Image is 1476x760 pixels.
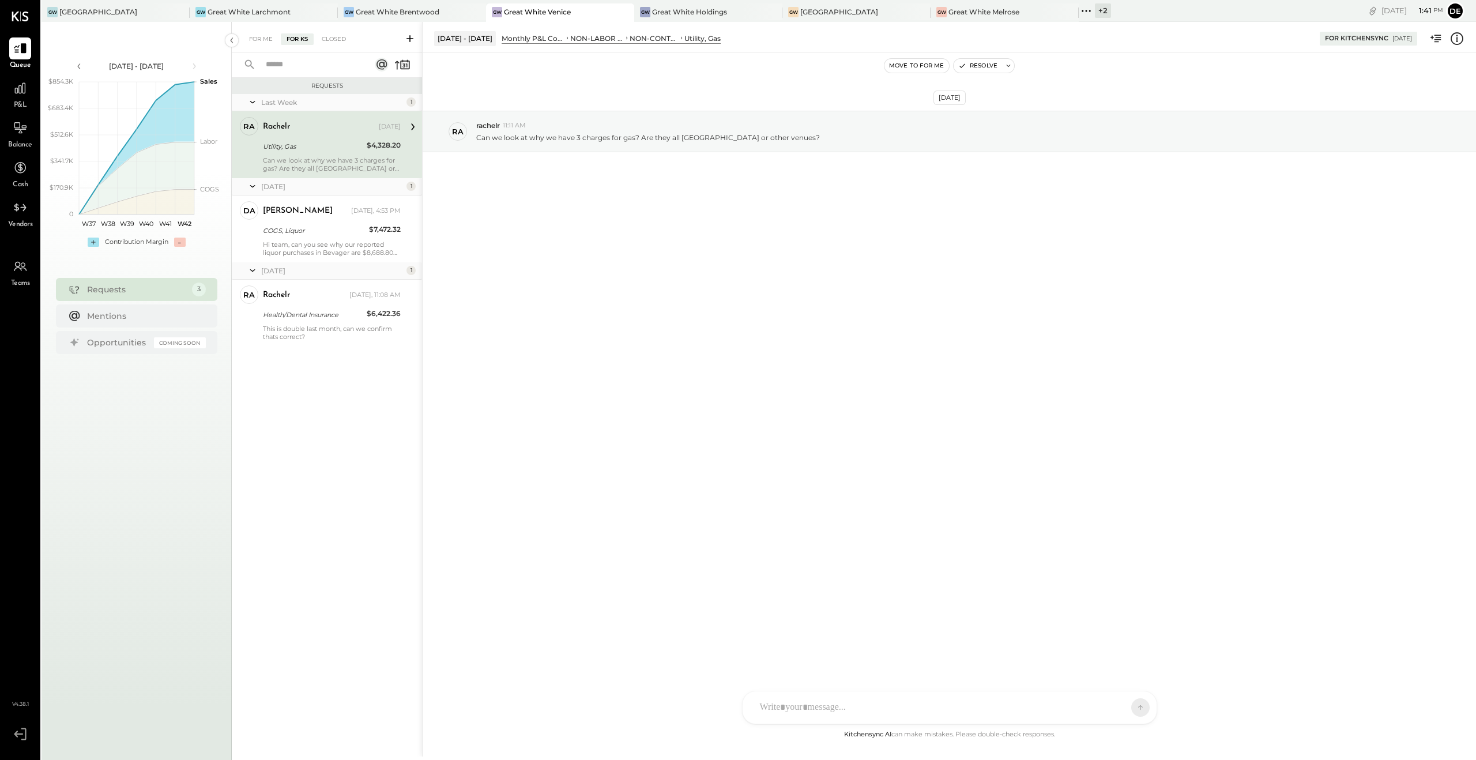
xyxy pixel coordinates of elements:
[476,133,820,142] p: Can we look at why we have 3 charges for gas? Are they all [GEOGRAPHIC_DATA] or other venues?
[379,122,401,131] div: [DATE]
[406,266,416,275] div: 1
[492,7,502,17] div: GW
[570,33,624,43] div: NON-LABOR OPERATING EXPENSES
[948,7,1019,17] div: Great White Melrose
[936,7,947,17] div: GW
[48,104,73,112] text: $683.4K
[502,33,564,43] div: Monthly P&L Comparison
[933,91,966,105] div: [DATE]
[1,37,40,71] a: Queue
[50,130,73,138] text: $512.6K
[159,220,172,228] text: W41
[504,7,571,17] div: Great White Venice
[192,283,206,296] div: 3
[243,289,255,300] div: ra
[452,126,464,137] div: ra
[503,121,526,130] span: 11:11 AM
[261,266,404,276] div: [DATE]
[174,238,186,247] div: -
[356,7,439,17] div: Great White Brentwood
[13,180,28,190] span: Cash
[351,206,401,216] div: [DATE], 4:53 PM
[1,255,40,289] a: Teams
[640,7,650,17] div: GW
[195,7,206,17] div: GW
[954,59,1002,73] button: Resolve
[684,33,721,43] div: Utility, Gas
[200,185,219,193] text: COGS
[406,97,416,107] div: 1
[50,157,73,165] text: $341.7K
[1095,3,1111,18] div: + 2
[178,220,191,228] text: W42
[263,309,363,321] div: Health/Dental Insurance
[263,325,401,341] div: This is double last month, can we confirm thats correct?
[1325,34,1388,43] div: For KitchenSync
[1446,2,1464,20] button: De
[243,121,255,132] div: ra
[1,157,40,190] a: Cash
[788,7,799,17] div: GW
[263,156,401,172] div: Can we look at why we have 3 charges for gas? Are they all [GEOGRAPHIC_DATA] or other venues?
[261,97,404,107] div: Last Week
[88,61,186,71] div: [DATE] - [DATE]
[1381,5,1443,16] div: [DATE]
[200,77,217,85] text: Sales
[119,220,134,228] text: W39
[105,238,168,247] div: Contribution Margin
[200,137,217,145] text: Labor
[1,197,40,230] a: Vendors
[8,140,32,151] span: Balance
[1367,5,1379,17] div: copy link
[87,310,200,322] div: Mentions
[14,100,27,111] span: P&L
[87,284,186,295] div: Requests
[349,291,401,300] div: [DATE], 11:08 AM
[243,33,278,45] div: For Me
[238,82,416,90] div: Requests
[369,224,401,235] div: $7,472.32
[47,7,58,17] div: GW
[81,220,95,228] text: W37
[139,220,153,228] text: W40
[11,279,30,289] span: Teams
[884,59,949,73] button: Move to for me
[261,182,404,191] div: [DATE]
[367,140,401,151] div: $4,328.20
[10,61,31,71] span: Queue
[630,33,679,43] div: NON-CONTROLLABLE EXPENSES
[652,7,727,17] div: Great White Holdings
[243,205,255,216] div: DA
[59,7,137,17] div: [GEOGRAPHIC_DATA]
[48,77,73,85] text: $854.3K
[87,337,148,348] div: Opportunities
[476,121,500,130] span: rachelr
[69,210,73,218] text: 0
[100,220,115,228] text: W38
[800,7,878,17] div: [GEOGRAPHIC_DATA]
[263,289,290,301] div: rachelr
[1,77,40,111] a: P&L
[406,182,416,191] div: 1
[263,121,290,133] div: rachelr
[344,7,354,17] div: GW
[316,33,352,45] div: Closed
[50,183,73,191] text: $170.9K
[154,337,206,348] div: Coming Soon
[263,205,333,217] div: [PERSON_NAME]
[281,33,314,45] div: For KS
[208,7,291,17] div: Great White Larchmont
[367,308,401,319] div: $6,422.36
[263,141,363,152] div: Utility, Gas
[88,238,99,247] div: +
[1,117,40,151] a: Balance
[1392,35,1412,43] div: [DATE]
[263,240,401,257] div: Hi team, can you see why our reported liquor purchases in Bevager are $8,688.80 but here they're ...
[263,225,366,236] div: COGS, Liquor
[8,220,33,230] span: Vendors
[434,31,496,46] div: [DATE] - [DATE]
